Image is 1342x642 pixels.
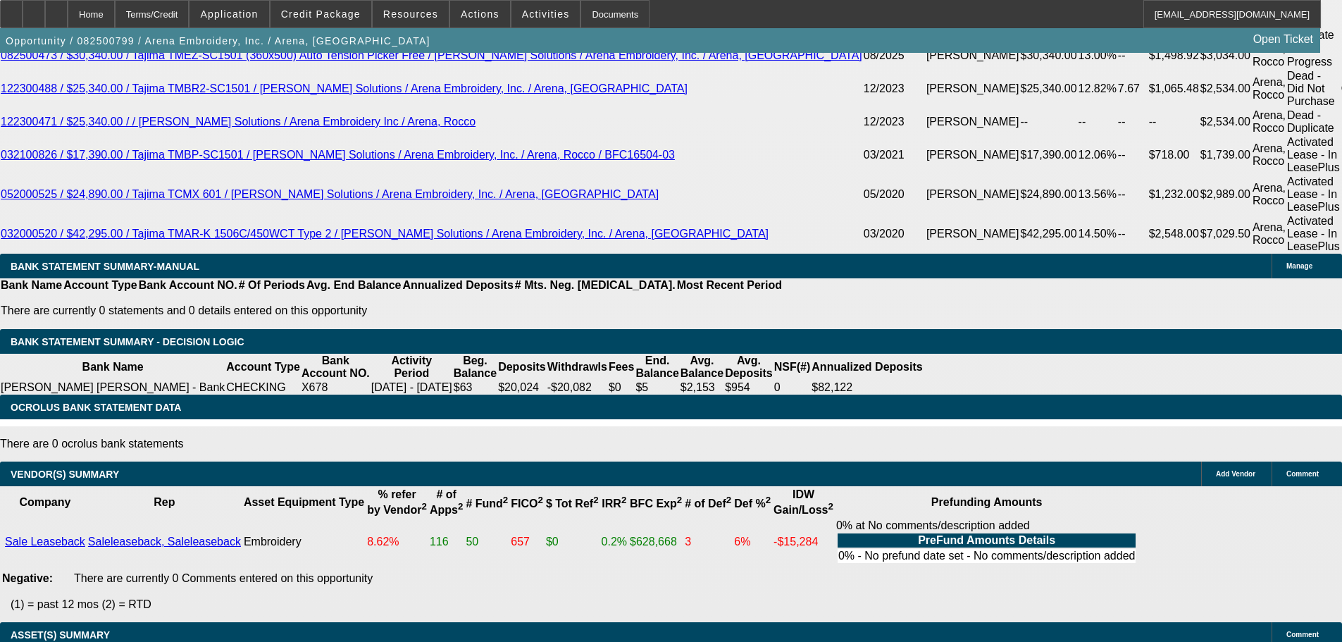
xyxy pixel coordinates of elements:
[1248,27,1319,51] a: Open Ticket
[724,354,773,381] th: Avg. Deposits
[244,496,364,508] b: Asset Equipment Type
[602,498,626,510] b: IRR
[828,501,833,512] sup: 2
[503,495,508,505] sup: 2
[608,354,635,381] th: Fees
[1200,42,1252,69] td: $3,034.00
[1252,214,1286,254] td: Arena, Rocco
[926,175,1020,214] td: [PERSON_NAME]
[926,69,1020,109] td: [PERSON_NAME]
[546,498,599,510] b: $ Tot Ref
[383,8,438,20] span: Resources
[510,519,544,565] td: 657
[371,381,453,395] td: [DATE] - [DATE]
[1117,42,1148,69] td: --
[773,519,834,565] td: -$15,284
[635,381,679,395] td: $5
[465,519,509,565] td: 50
[734,498,771,510] b: Def %
[373,1,449,27] button: Resources
[238,278,306,292] th: # Of Periods
[281,8,361,20] span: Credit Package
[677,495,682,505] sup: 2
[685,498,731,510] b: # of Def
[1,304,782,317] p: There are currently 0 statements and 0 details entered on this opportunity
[19,496,70,508] b: Company
[1286,69,1341,109] td: Dead - Did Not Purchase
[1,188,659,200] a: 052000525 / $24,890.00 / Tajima TCMX 601 / [PERSON_NAME] Solutions / Arena Embroidery, Inc. / Are...
[773,354,812,381] th: NSF(#)
[74,572,373,584] span: There are currently 0 Comments entered on this opportunity
[1286,262,1312,270] span: Manage
[726,495,731,505] sup: 2
[497,354,547,381] th: Deposits
[306,278,402,292] th: Avg. End Balance
[1252,109,1286,135] td: Arena, Rocco
[371,354,453,381] th: Activity Period
[1286,214,1341,254] td: Activated Lease - In LeasePlus
[1148,175,1200,214] td: $1,232.00
[926,214,1020,254] td: [PERSON_NAME]
[1078,214,1117,254] td: 14.50%
[629,519,683,565] td: $628,668
[11,261,199,272] span: BANK STATEMENT SUMMARY-MANUAL
[1148,214,1200,254] td: $2,548.00
[812,381,922,394] div: $82,122
[466,498,508,510] b: # Fund
[1020,175,1078,214] td: $24,890.00
[497,381,547,395] td: $20,024
[863,42,926,69] td: 08/2025
[190,1,268,27] button: Application
[2,572,53,584] b: Negative:
[138,278,238,292] th: Bank Account NO.
[836,519,1138,564] div: 0% at No comments/description added
[811,354,923,381] th: Annualized Deposits
[1286,631,1319,638] span: Comment
[547,381,608,395] td: -$20,082
[1117,69,1148,109] td: 7.67
[1148,69,1200,109] td: $1,065.48
[1117,175,1148,214] td: --
[931,496,1043,508] b: Prefunding Amounts
[1286,175,1341,214] td: Activated Lease - In LeasePlus
[838,549,1136,563] td: 0% - No prefund date set - No comments/description added
[11,469,119,480] span: VENDOR(S) SUMMARY
[366,519,428,565] td: 8.62%
[863,109,926,135] td: 12/2023
[1020,109,1078,135] td: --
[1286,42,1341,69] td: In Progress
[1078,109,1117,135] td: --
[1117,214,1148,254] td: --
[1148,135,1200,175] td: $718.00
[458,501,463,512] sup: 2
[1,49,862,61] a: 082500473 / $30,340.00 / Tajima TMEZ-SC1501 (360x500) Auto Tension Picker Free / [PERSON_NAME] So...
[453,381,497,395] td: $63
[511,498,543,510] b: FICO
[680,381,724,395] td: $2,153
[225,354,301,381] th: Account Type
[1200,109,1252,135] td: $2,534.00
[773,488,833,516] b: IDW Gain/Loss
[301,381,371,395] td: X678
[733,519,771,565] td: 6%
[1252,69,1286,109] td: Arena, Rocco
[918,534,1055,546] b: PreFund Amounts Details
[1148,42,1200,69] td: $1,498.92
[6,35,430,47] span: Opportunity / 082500799 / Arena Embroidery, Inc. / Arena, [GEOGRAPHIC_DATA]
[1020,135,1078,175] td: $17,390.00
[1078,42,1117,69] td: 13.00%
[863,69,926,109] td: 12/2023
[1252,42,1286,69] td: Arena, Rocco
[545,519,599,565] td: $0
[635,354,679,381] th: End. Balance
[621,495,626,505] sup: 2
[11,598,1342,611] p: (1) = past 12 mos (2) = RTD
[863,214,926,254] td: 03/2020
[63,278,138,292] th: Account Type
[1200,214,1252,254] td: $7,029.50
[5,536,85,548] a: Sale Leaseback
[511,1,580,27] button: Activities
[1252,135,1286,175] td: Arena, Rocco
[926,42,1020,69] td: [PERSON_NAME]
[1,116,476,128] a: 122300471 / $25,340.00 / / [PERSON_NAME] Solutions / Arena Embroidery Inc / Arena, Rocco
